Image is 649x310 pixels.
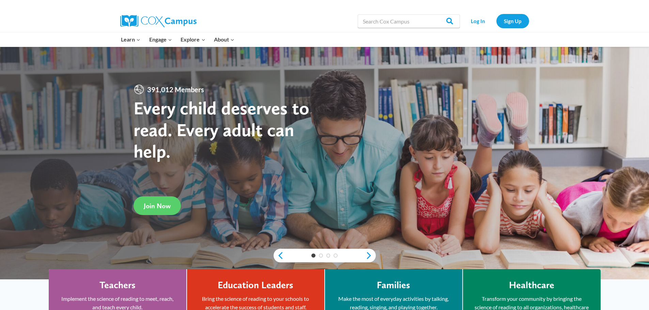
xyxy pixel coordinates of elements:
[319,254,323,258] a: 2
[496,14,529,28] a: Sign Up
[377,279,410,291] h4: Families
[509,279,554,291] h4: Healthcare
[134,196,181,215] a: Join Now
[120,15,197,27] img: Cox Campus
[274,249,376,262] div: content slider buttons
[144,202,171,210] span: Join Now
[463,14,529,28] nav: Secondary Navigation
[218,279,293,291] h4: Education Leaders
[274,251,284,260] a: previous
[311,254,315,258] a: 1
[366,251,376,260] a: next
[99,279,136,291] h4: Teachers
[326,254,330,258] a: 3
[121,35,140,44] span: Learn
[117,32,239,47] nav: Primary Navigation
[334,254,338,258] a: 4
[149,35,172,44] span: Engage
[214,35,234,44] span: About
[134,97,309,162] strong: Every child deserves to read. Every adult can help.
[181,35,205,44] span: Explore
[144,84,207,95] span: 391,012 Members
[463,14,493,28] a: Log In
[358,14,460,28] input: Search Cox Campus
